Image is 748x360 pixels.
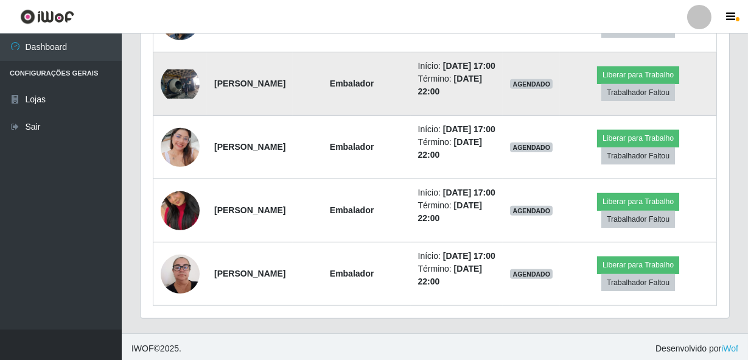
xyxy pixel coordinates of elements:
img: 1748375612608.jpeg [161,176,200,245]
time: [DATE] 17:00 [443,124,495,134]
button: Liberar para Trabalho [597,130,679,147]
span: © 2025 . [131,342,181,355]
li: Início: [418,60,496,72]
li: Término: [418,72,496,98]
img: 1708364606338.jpeg [161,113,200,182]
button: Liberar para Trabalho [597,193,679,210]
strong: Embalador [330,269,374,278]
span: AGENDADO [510,269,553,279]
span: AGENDADO [510,79,553,89]
img: 1756344259057.jpeg [161,248,200,300]
span: Desenvolvido por [655,342,738,355]
strong: Embalador [330,142,374,152]
time: [DATE] 17:00 [443,188,495,197]
time: [DATE] 17:00 [443,251,495,261]
strong: [PERSON_NAME] [214,269,285,278]
li: Término: [418,136,496,161]
li: Início: [418,186,496,199]
strong: [PERSON_NAME] [214,79,285,88]
li: Término: [418,263,496,288]
strong: Embalador [330,79,374,88]
strong: [PERSON_NAME] [214,142,285,152]
li: Término: [418,199,496,225]
strong: Embalador [330,205,374,215]
li: Início: [418,250,496,263]
span: AGENDADO [510,206,553,216]
span: IWOF [131,344,154,353]
a: iWof [721,344,738,353]
button: Trabalhador Faltou [601,211,675,228]
img: CoreUI Logo [20,9,74,24]
strong: [PERSON_NAME] [214,205,285,215]
button: Trabalhador Faltou [601,147,675,164]
button: Liberar para Trabalho [597,66,679,83]
time: [DATE] 17:00 [443,61,495,71]
button: Trabalhador Faltou [601,84,675,101]
span: AGENDADO [510,143,553,152]
img: 1698464678401.jpeg [161,69,200,99]
li: Início: [418,123,496,136]
button: Trabalhador Faltou [601,274,675,291]
button: Liberar para Trabalho [597,256,679,274]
